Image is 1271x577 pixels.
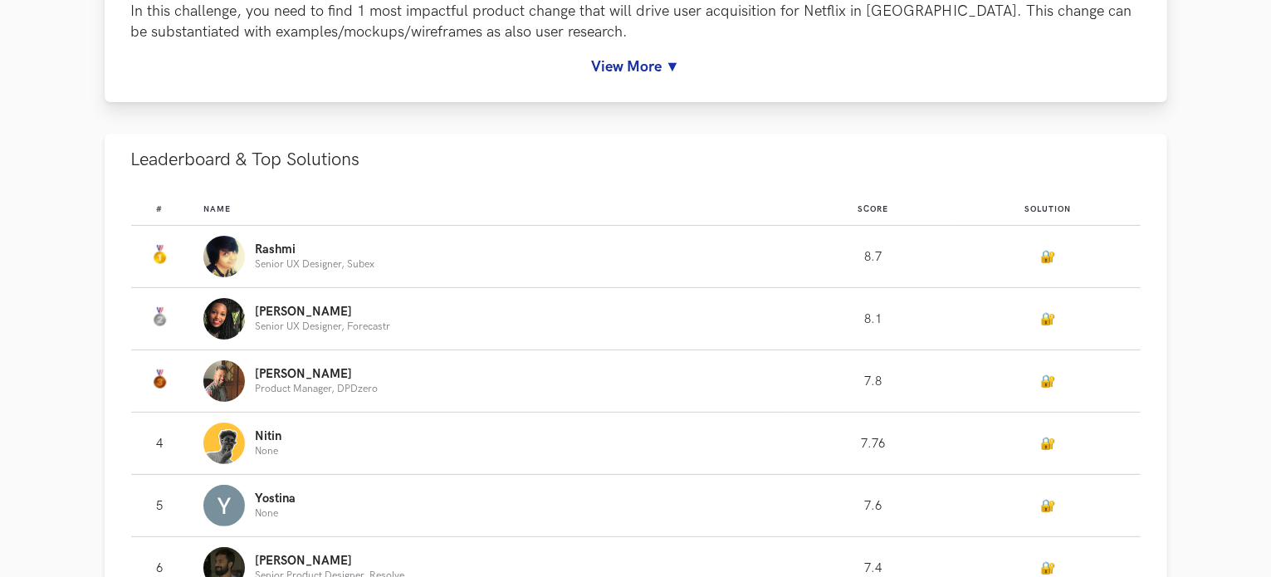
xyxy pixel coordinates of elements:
p: Yostina [255,492,296,506]
p: [PERSON_NAME] [255,555,404,568]
td: 8.1 [790,288,956,350]
p: None [255,446,281,457]
p: In this challenge, you need to find 1 most impactful product change that will drive user acquisit... [131,1,1141,42]
td: 7.8 [790,350,956,413]
p: Product Manager, DPDzero [255,384,378,394]
img: Profile photo [203,485,245,526]
p: None [255,508,296,519]
a: 🔐 [1041,374,1056,389]
td: 5 [131,475,203,537]
span: Name [203,204,231,214]
a: 🔐 [1041,499,1056,513]
td: 4 [131,413,203,475]
p: [PERSON_NAME] [255,368,378,381]
a: 🔐 [1041,437,1056,451]
img: Profile photo [203,423,245,464]
p: Senior UX Designer, Subex [255,259,374,270]
td: 7.76 [790,413,956,475]
img: Profile photo [203,236,245,277]
span: # [156,204,163,214]
p: Rashmi [255,243,374,257]
img: Silver Medal [149,307,169,327]
a: View More ▼ [131,58,1141,76]
p: [PERSON_NAME] [255,306,390,319]
img: Profile photo [203,360,245,402]
span: Leaderboard & Top Solutions [131,149,360,171]
img: Gold Medal [149,245,169,265]
a: 🔐 [1041,312,1056,326]
span: Score [858,204,888,214]
img: Bronze Medal [149,369,169,389]
span: Solution [1025,204,1072,214]
button: Leaderboard & Top Solutions [105,134,1167,186]
a: 🔐 [1041,561,1056,575]
td: 7.6 [790,475,956,537]
img: Profile photo [203,298,245,340]
td: 8.7 [790,226,956,288]
a: 🔐 [1041,250,1056,264]
p: Nitin [255,430,281,443]
p: Senior UX Designer, Forecastr [255,321,390,332]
